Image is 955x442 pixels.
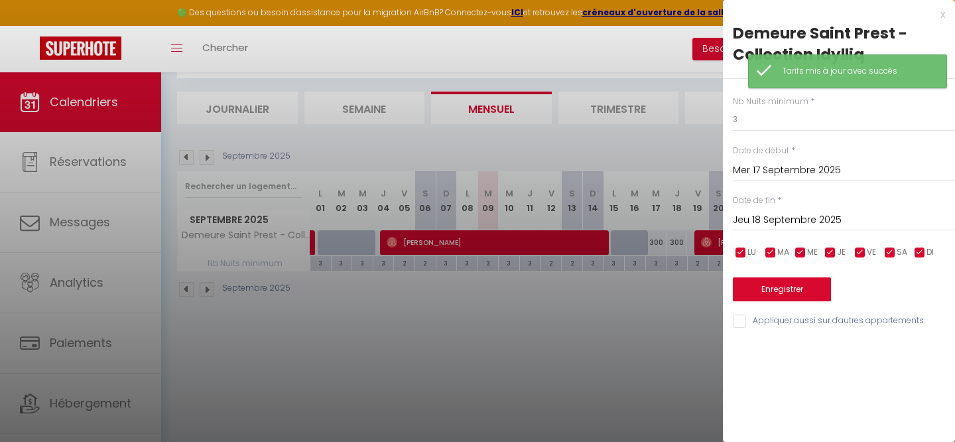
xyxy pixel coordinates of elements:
[733,96,808,108] label: Nb Nuits minimum
[723,7,945,23] div: x
[733,194,775,207] label: Date de fin
[11,5,50,45] button: Ouvrir le widget de chat LiveChat
[867,246,876,259] span: VE
[807,246,818,259] span: ME
[782,65,933,78] div: Tarifs mis à jour avec succès
[733,23,945,65] div: Demeure Saint Prest - Collection Idylliq
[747,246,756,259] span: LU
[897,246,907,259] span: SA
[926,246,934,259] span: DI
[837,246,846,259] span: JE
[733,277,831,301] button: Enregistrer
[733,145,789,157] label: Date de début
[777,246,789,259] span: MA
